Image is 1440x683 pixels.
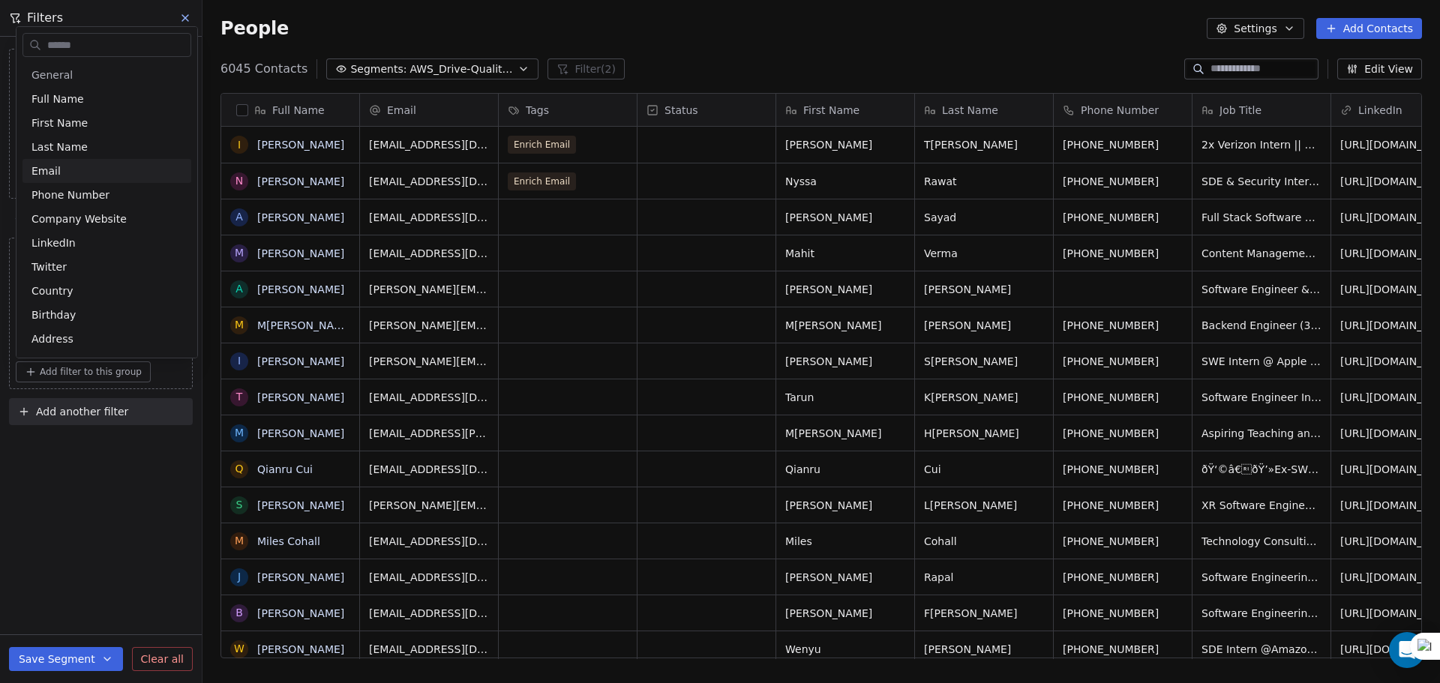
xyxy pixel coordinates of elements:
[31,235,76,250] span: LinkedIn
[31,115,88,130] span: First Name
[31,163,61,178] span: Email
[31,259,67,274] span: Twitter
[31,307,76,322] span: Birthday
[31,331,73,346] span: Address
[31,67,73,82] span: General
[31,187,109,202] span: Phone Number
[31,91,84,106] span: Full Name
[31,283,73,298] span: Country
[31,139,88,154] span: Last Name
[31,211,127,226] span: Company Website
